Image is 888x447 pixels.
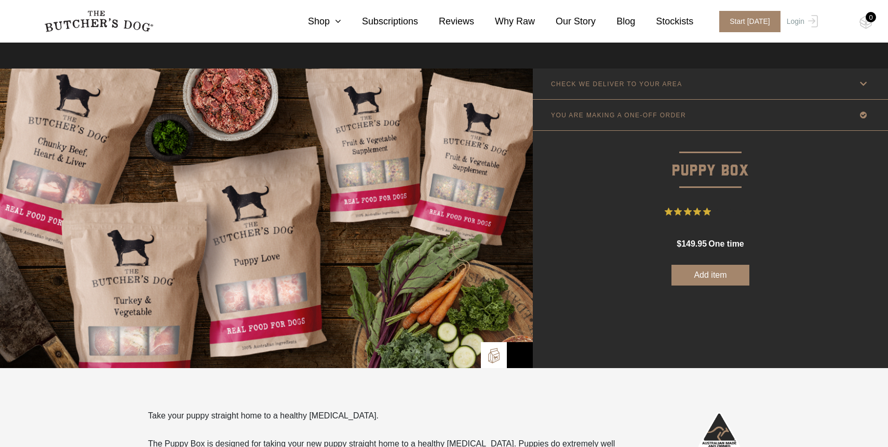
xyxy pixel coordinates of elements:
[551,112,686,119] p: YOU ARE MAKING A ONE-OFF ORDER
[533,100,888,130] a: YOU ARE MAKING A ONE-OFF ORDER
[287,15,341,29] a: Shop
[533,69,888,99] a: CHECK WE DELIVER TO YOUR AREA
[533,131,888,183] p: Puppy Box
[719,11,781,32] span: Start [DATE]
[341,15,418,29] a: Subscriptions
[535,15,596,29] a: Our Story
[596,15,635,29] a: Blog
[677,239,681,248] span: $
[715,204,757,220] span: 17 Reviews
[486,348,502,363] img: TBD_Build-A-Box.png
[866,12,876,22] div: 0
[709,11,784,32] a: Start [DATE]
[551,80,682,88] p: CHECK WE DELIVER TO YOUR AREA
[859,16,872,29] img: TBD_Cart-Empty.png
[512,347,528,363] img: Bowl-Icon2.png
[635,15,693,29] a: Stockists
[671,265,749,286] button: Add item
[418,15,474,29] a: Reviews
[665,204,757,220] button: Rated 5 out of 5 stars from 17 reviews. Jump to reviews.
[474,15,535,29] a: Why Raw
[681,239,707,248] span: 149.95
[784,11,818,32] a: Login
[708,239,744,248] span: one time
